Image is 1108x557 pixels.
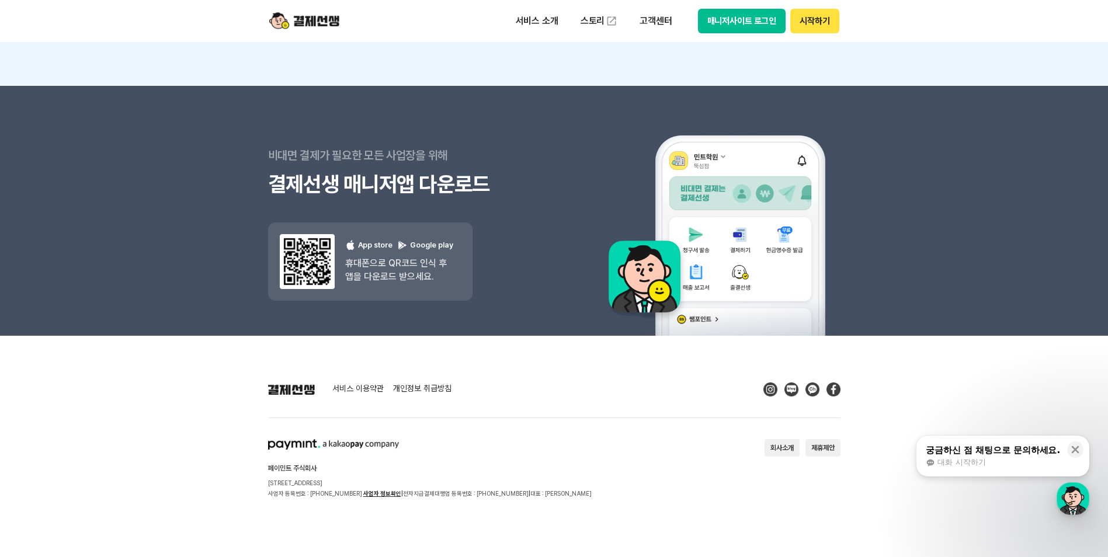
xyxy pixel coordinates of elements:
img: logo [269,10,339,32]
h2: 페이민트 주식회사 [268,465,592,472]
button: 회사소개 [765,439,800,457]
button: 시작하기 [790,9,839,33]
a: 설정 [151,370,224,399]
img: paymint logo [268,439,399,450]
button: 매니저사이트 로그인 [698,9,786,33]
p: 사업자 등록번호 : [PHONE_NUMBER] 전자지급결제대행업 등록번호 : [PHONE_NUMBER] 대표 : [PERSON_NAME] [268,488,592,499]
span: | [529,490,530,497]
span: 대화 [107,388,121,398]
a: 서비스 이용약관 [332,384,384,395]
p: 휴대폰으로 QR코드 인식 후 앱을 다운로드 받으세요. [345,256,453,283]
a: 개인정보 취급방침 [393,384,451,395]
p: 서비스 소개 [508,11,567,32]
a: 대화 [77,370,151,399]
img: 구글 플레이 로고 [397,240,408,250]
img: 앱 예시 이미지 [593,88,840,336]
span: 홈 [37,388,44,397]
p: 비대면 결제가 필요한 모든 사업장을 위해 [268,141,554,170]
h3: 결제선생 매니저앱 다운로드 [268,170,554,199]
a: 홈 [4,370,77,399]
img: Facebook [826,382,840,396]
a: 스토리 [572,9,626,33]
p: Google play [397,240,453,251]
img: 외부 도메인 오픈 [606,15,617,27]
button: 제휴제안 [805,439,840,457]
p: [STREET_ADDRESS] [268,478,592,488]
p: 고객센터 [631,11,680,32]
img: Blog [784,382,798,396]
img: 애플 로고 [345,240,356,250]
img: 앱 다운도르드 qr [280,234,335,289]
img: 결제선생 로고 [268,384,315,395]
p: App store [345,240,393,251]
img: Kakao Talk [805,382,819,396]
a: 사업자 정보확인 [363,490,401,497]
img: Instagram [763,382,777,396]
span: 설정 [180,388,194,397]
span: | [401,490,403,497]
